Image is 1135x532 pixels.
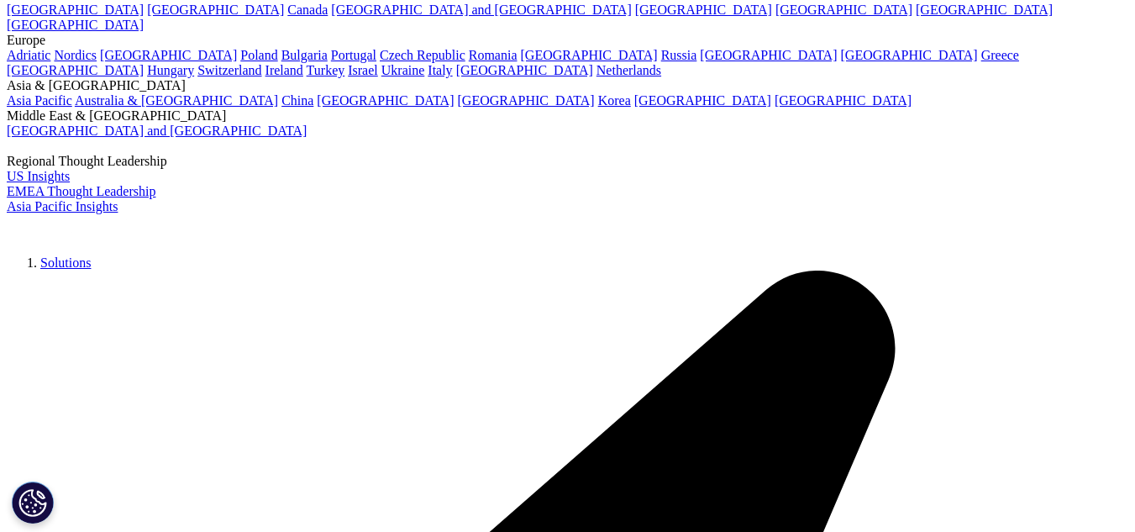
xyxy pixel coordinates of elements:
[7,184,155,198] a: EMEA Thought Leadership
[307,63,345,77] a: Turkey
[841,48,978,62] a: [GEOGRAPHIC_DATA]
[12,482,54,524] button: Cookies Settings
[7,18,144,32] a: [GEOGRAPHIC_DATA]
[775,93,912,108] a: [GEOGRAPHIC_DATA]
[197,63,261,77] a: Switzerland
[381,63,425,77] a: Ukraine
[7,108,1128,124] div: Middle East & [GEOGRAPHIC_DATA]
[458,93,595,108] a: [GEOGRAPHIC_DATA]
[634,93,771,108] a: [GEOGRAPHIC_DATA]
[7,154,1128,169] div: Regional Thought Leadership
[7,63,144,77] a: [GEOGRAPHIC_DATA]
[7,78,1128,93] div: Asia & [GEOGRAPHIC_DATA]
[700,48,837,62] a: [GEOGRAPHIC_DATA]
[469,48,518,62] a: Romania
[265,63,303,77] a: Ireland
[331,3,631,17] a: [GEOGRAPHIC_DATA] and [GEOGRAPHIC_DATA]
[100,48,237,62] a: [GEOGRAPHIC_DATA]
[7,48,50,62] a: Adriatic
[635,3,772,17] a: [GEOGRAPHIC_DATA]
[240,48,277,62] a: Poland
[7,93,72,108] a: Asia Pacific
[380,48,465,62] a: Czech Republic
[428,63,452,77] a: Italy
[281,93,313,108] a: China
[331,48,376,62] a: Portugal
[147,63,194,77] a: Hungary
[54,48,97,62] a: Nordics
[598,93,631,108] a: Korea
[7,3,144,17] a: [GEOGRAPHIC_DATA]
[348,63,378,77] a: Israel
[40,255,91,270] a: Solutions
[456,63,593,77] a: [GEOGRAPHIC_DATA]
[287,3,328,17] a: Canada
[147,3,284,17] a: [GEOGRAPHIC_DATA]
[281,48,328,62] a: Bulgaria
[7,214,141,239] img: IQVIA Healthcare Information Technology and Pharma Clinical Research Company
[661,48,697,62] a: Russia
[75,93,278,108] a: Australia & [GEOGRAPHIC_DATA]
[981,48,1019,62] a: Greece
[7,169,70,183] a: US Insights
[7,199,118,213] a: Asia Pacific Insights
[521,48,658,62] a: [GEOGRAPHIC_DATA]
[317,93,454,108] a: [GEOGRAPHIC_DATA]
[916,3,1053,17] a: [GEOGRAPHIC_DATA]
[7,33,1128,48] div: Europe
[596,63,661,77] a: Netherlands
[775,3,912,17] a: [GEOGRAPHIC_DATA]
[7,124,307,138] a: [GEOGRAPHIC_DATA] and [GEOGRAPHIC_DATA]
